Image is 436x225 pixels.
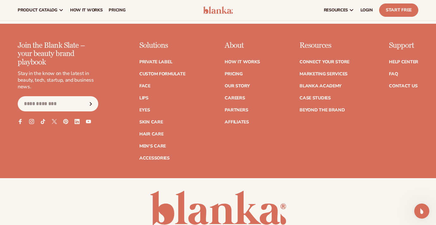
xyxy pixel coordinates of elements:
span: Messages [52,183,74,187]
a: Beyond the brand [300,108,345,112]
a: Blanka Academy [300,84,342,88]
a: Pricing [225,72,242,76]
a: Private label [139,60,172,64]
img: logo [203,6,233,14]
p: Stay in the know on the latest in beauty, tech, startup, and business news. [18,70,98,90]
img: Profile image for Rochelle [68,10,80,23]
img: Profile image for Ally [80,10,92,23]
a: Eyes [139,108,150,112]
a: Skin Care [139,120,163,124]
a: Connect your store [300,60,349,64]
p: Hi there 👋 [13,45,114,56]
p: How can we help? [13,56,114,66]
a: Partners [225,108,248,112]
p: Join the Blank Slate – your beauty brand playbook [18,41,98,66]
span: Home [14,183,28,187]
span: Help [100,183,110,187]
button: Messages [42,167,84,192]
a: Careers [225,96,245,100]
a: Lips [139,96,148,100]
div: Getting Started [13,107,106,114]
span: resources [324,8,348,13]
p: Solutions [139,41,185,50]
a: Contact Us [389,84,417,88]
button: Help [84,167,126,192]
a: FAQ [389,72,398,76]
div: Send us a message [13,80,106,86]
a: Hair Care [139,132,163,136]
a: Getting Started [9,104,117,116]
a: Custom formulate [139,72,185,76]
a: Accessories [139,156,170,160]
span: product catalog [18,8,58,13]
a: Men's Care [139,144,166,148]
a: Marketing services [300,72,348,76]
a: How to start an ecommerce beauty brand in [DATE] [9,116,117,134]
iframe: Intercom live chat [414,203,429,219]
div: How to start an ecommerce beauty brand in [DATE] [13,119,106,132]
span: LOGIN [360,8,373,13]
div: Send us a messageWe'll be back online later [DATE] [6,74,120,98]
img: logo [13,12,26,22]
a: Face [139,84,150,88]
img: Profile image for Andie [92,10,104,23]
span: Learn how to start a private label beauty line with [PERSON_NAME] [13,153,113,165]
span: How It Works [70,8,103,13]
div: Close [109,10,120,22]
a: Help Center [389,60,418,64]
p: Support [389,41,418,50]
a: Start Free [379,3,418,17]
a: Affiliates [225,120,249,124]
span: pricing [109,8,125,13]
a: Our Story [225,84,250,88]
button: Subscribe [84,96,98,111]
div: We'll be back online later [DATE] [13,86,106,93]
a: Case Studies [300,96,331,100]
p: About [225,41,260,50]
div: What is [PERSON_NAME]? [13,146,113,153]
div: What is [PERSON_NAME]?Learn how to start a private label beauty line with [PERSON_NAME] [7,141,120,171]
a: How It Works [225,60,260,64]
p: Resources [300,41,349,50]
